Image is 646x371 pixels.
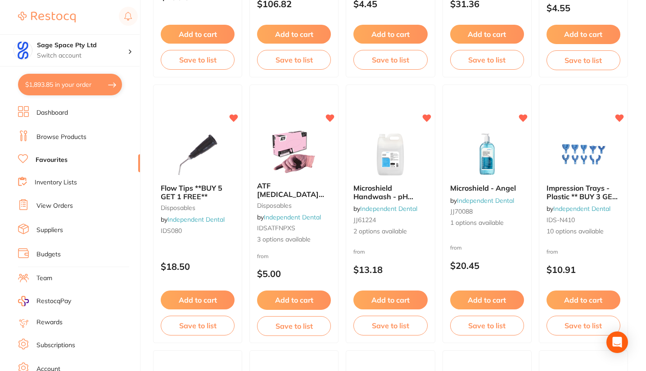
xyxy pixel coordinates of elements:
button: Add to cart [450,25,524,44]
span: by [257,213,321,221]
b: Flow Tips **BUY 5 GET 1 FREE** [161,184,235,201]
button: Add to cart [450,291,524,309]
img: Microshield Handwash - pH Neutral [361,132,420,177]
button: Save to list [257,316,331,336]
img: Impression Trays - Plastic ** BUY 3 GET 1 FREE** [554,132,613,177]
a: Independent Dental [167,215,225,223]
button: Save to list [547,50,620,70]
a: Inventory Lists [35,178,77,187]
p: $20.45 [450,260,524,271]
span: JJ61224 [353,216,376,224]
p: Switch account [37,51,128,60]
img: Flow Tips **BUY 5 GET 1 FREE** [168,132,227,177]
a: Budgets [36,250,61,259]
button: Add to cart [353,291,427,309]
button: Add to cart [547,291,620,309]
span: ATF [MEDICAL_DATA] Gloves - Nitrile - PINK [257,181,324,215]
small: disposables [161,204,235,211]
button: Add to cart [257,291,331,309]
button: Add to cart [547,25,620,44]
a: Subscriptions [36,341,75,350]
button: Save to list [161,50,235,70]
span: from [547,248,558,255]
a: Independent Dental [457,197,514,205]
p: $4.55 [547,3,620,13]
span: by [353,205,417,213]
a: Independent Dental [553,205,610,213]
b: Microshield - Angel [450,184,524,192]
span: Microshield Handwash - pH Neutral [353,183,413,209]
span: by [161,215,225,223]
button: Save to list [547,316,620,335]
span: 10 options available [547,227,620,236]
a: Independent Dental [360,205,417,213]
a: Independent Dental [264,213,321,221]
a: Restocq Logo [18,7,76,27]
button: Save to list [257,50,331,70]
button: Save to list [353,50,427,70]
span: IDSATFNPXS [257,224,295,232]
span: from [353,248,365,255]
button: Save to list [161,316,235,335]
img: Restocq Logo [18,12,76,22]
a: RestocqPay [18,296,71,306]
button: Add to cart [353,25,427,44]
span: Microshield - Angel [450,183,516,192]
a: Rewards [36,318,63,327]
button: Add to cart [161,291,235,309]
a: Team [36,274,52,283]
p: $13.18 [353,264,427,275]
span: RestocqPay [36,297,71,306]
b: Microshield Handwash - pH Neutral [353,184,427,201]
span: by [547,205,610,213]
button: Add to cart [257,25,331,44]
button: Save to list [450,316,524,335]
span: by [450,197,514,205]
span: Flow Tips **BUY 5 GET 1 FREE** [161,183,222,201]
a: View Orders [36,201,73,210]
h4: Sage Space Pty Ltd [37,41,128,50]
a: Suppliers [36,226,63,235]
span: 1 options available [450,219,524,228]
span: JJ70088 [450,207,473,215]
img: Sage Space Pty Ltd [14,41,32,59]
p: $18.50 [161,261,235,272]
span: IDS080 [161,227,182,235]
img: ATF Dental Examination Gloves - Nitrile - PINK [265,130,323,174]
a: Favourites [36,156,68,165]
span: from [257,253,269,259]
span: IDS-N410 [547,216,575,224]
div: Open Intercom Messenger [606,331,628,353]
span: 2 options available [353,227,427,236]
a: Dashboard [36,108,68,117]
img: RestocqPay [18,296,29,306]
p: $5.00 [257,268,331,279]
small: disposables [257,202,331,209]
p: $10.91 [547,264,620,275]
span: 3 options available [257,235,331,244]
b: ATF Dental Examination Gloves - Nitrile - PINK [257,182,331,198]
span: from [450,244,462,251]
button: Save to list [450,50,524,70]
button: Save to list [353,316,427,335]
button: Add to cart [161,25,235,44]
button: $1,893.85 in your order [18,74,122,95]
span: Impression Trays - Plastic ** BUY 3 GET 1 FREE** [547,183,618,209]
a: Browse Products [36,133,86,142]
img: Microshield - Angel [458,132,516,177]
b: Impression Trays - Plastic ** BUY 3 GET 1 FREE** [547,184,620,201]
